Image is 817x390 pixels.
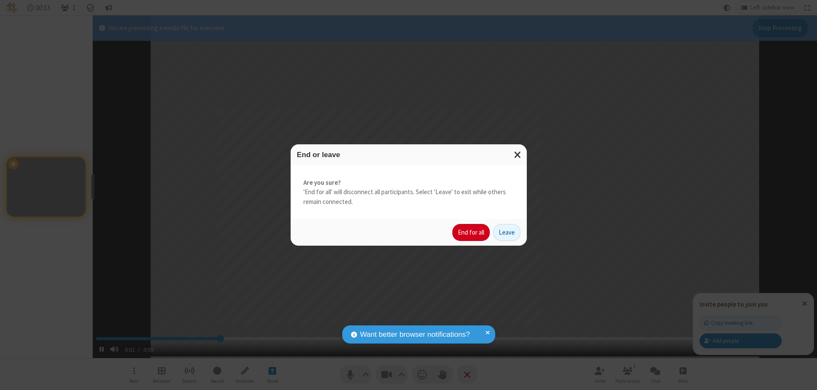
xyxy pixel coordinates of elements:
button: Leave [493,224,520,241]
strong: Are you sure? [303,178,514,188]
button: Close modal [509,144,527,165]
h3: End or leave [297,151,520,159]
span: Want better browser notifications? [360,329,470,340]
div: 'End for all' will disconnect all participants. Select 'Leave' to exit while others remain connec... [291,165,527,220]
button: End for all [452,224,490,241]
